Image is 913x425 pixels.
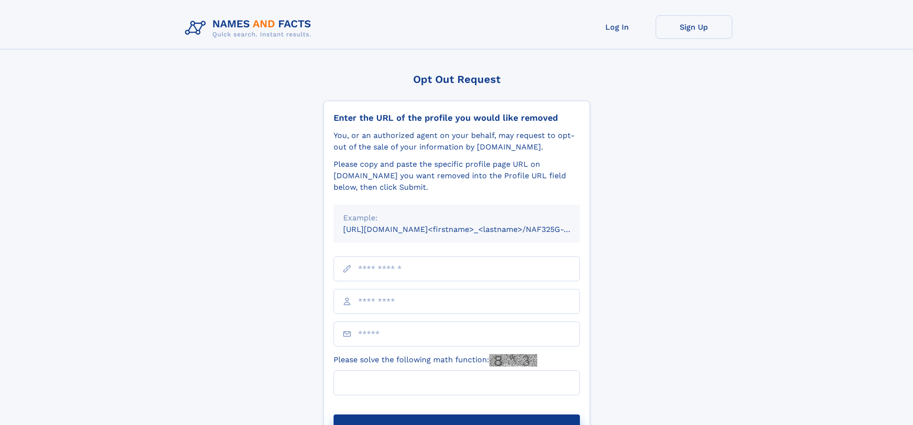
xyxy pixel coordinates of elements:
[579,15,656,39] a: Log In
[334,354,537,367] label: Please solve the following math function:
[343,212,570,224] div: Example:
[343,225,598,234] small: [URL][DOMAIN_NAME]<firstname>_<lastname>/NAF325G-xxxxxxxx
[324,73,590,85] div: Opt Out Request
[334,159,580,193] div: Please copy and paste the specific profile page URL on [DOMAIN_NAME] you want removed into the Pr...
[656,15,732,39] a: Sign Up
[181,15,319,41] img: Logo Names and Facts
[334,113,580,123] div: Enter the URL of the profile you would like removed
[334,130,580,153] div: You, or an authorized agent on your behalf, may request to opt-out of the sale of your informatio...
